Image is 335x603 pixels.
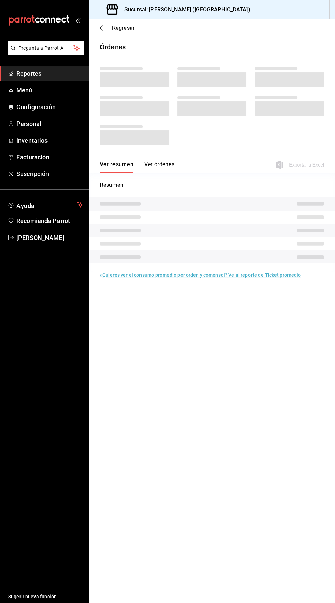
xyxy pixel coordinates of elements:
[100,42,126,52] div: Órdenes
[16,153,83,162] span: Facturación
[100,181,324,189] p: Resumen
[100,161,174,173] div: navigation tabs
[8,593,83,600] span: Sugerir nueva función
[144,161,174,173] button: Ver órdenes
[16,69,83,78] span: Reportes
[16,201,74,209] span: Ayuda
[100,272,301,278] a: ¿Quieres ver el consumo promedio por orden y comensal? Ve al reporte de Ticket promedio
[75,18,81,23] button: open_drawer_menu
[16,102,83,112] span: Configuración
[16,136,83,145] span: Inventarios
[119,5,250,14] h3: Sucursal: [PERSON_NAME] ([GEOGRAPHIC_DATA])
[16,86,83,95] span: Menú
[16,233,83,242] span: [PERSON_NAME]
[100,161,133,173] button: Ver resumen
[100,25,135,31] button: Regresar
[5,49,84,57] a: Pregunta a Parrot AI
[112,25,135,31] span: Regresar
[8,41,84,55] button: Pregunta a Parrot AI
[16,169,83,178] span: Suscripción
[16,119,83,128] span: Personal
[18,45,73,52] span: Pregunta a Parrot AI
[16,216,83,226] span: Recomienda Parrot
